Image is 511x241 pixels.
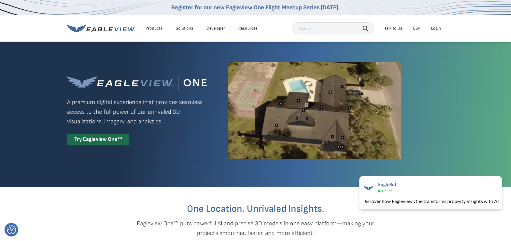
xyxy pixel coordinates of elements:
span: EagleBot [378,182,397,188]
img: Revisit consent button [7,225,16,234]
img: Eagleview One™ [67,76,207,90]
input: Search [292,22,374,34]
div: Solutions [176,26,193,31]
div: Talk To Us [384,26,402,31]
p: A premium digital experience that provides seamless access to the full power of our unrivaled 3D ... [67,97,207,126]
div: Discover how Eagleview One transforms property insights with AI [362,198,499,205]
p: Eagleview One™ puts powerful AI and precise 3D models in one easy platform—making your projects s... [126,219,385,238]
div: Login [431,26,441,31]
h2: One Location. Unrivaled Insights. [72,204,439,214]
a: Developer [207,26,225,31]
button: Consent Preferences [7,225,16,234]
a: Register for our new Eagleview One Flight Meetup Series [DATE]. [171,4,340,11]
div: Resources [238,26,258,31]
div: Products [146,26,162,31]
div: Try Eagleview One™ [67,134,129,145]
img: EagleBot [362,182,374,194]
span: Online [382,189,392,193]
a: Buy [413,26,420,31]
